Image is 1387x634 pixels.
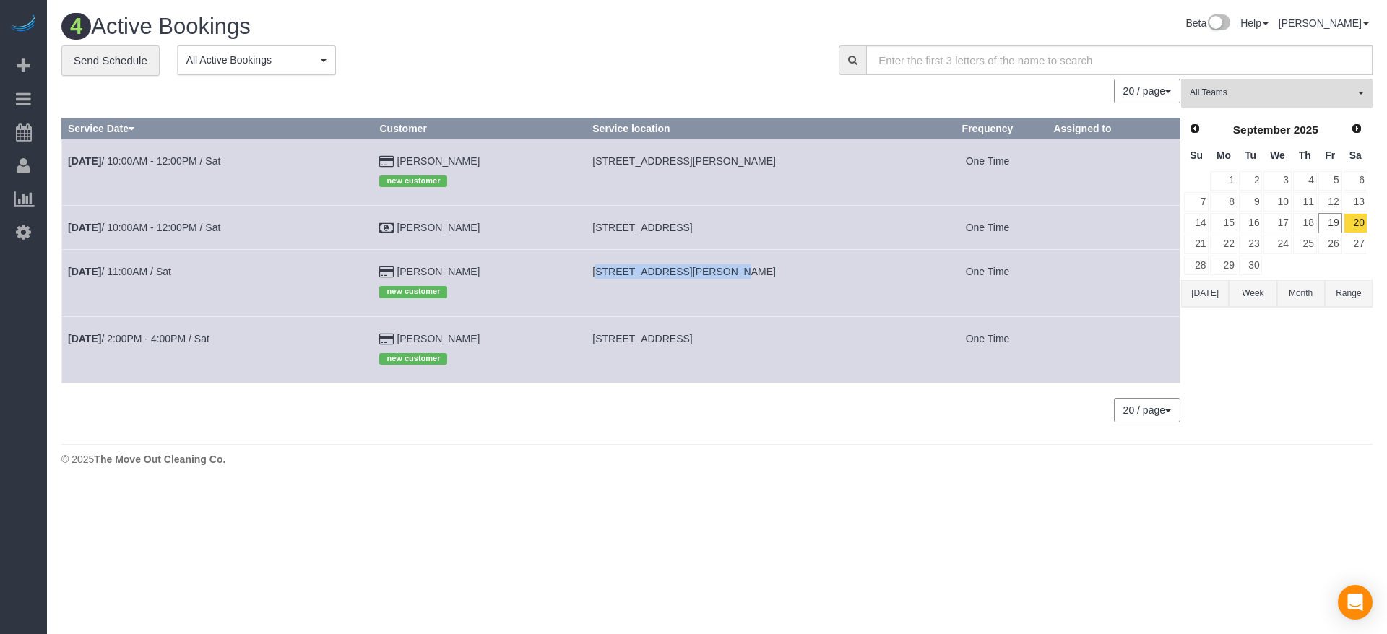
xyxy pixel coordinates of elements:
b: [DATE] [68,222,101,233]
span: Tuesday [1245,149,1256,161]
td: Service location [587,250,928,316]
button: Month [1277,280,1325,307]
nav: Pagination navigation [1115,398,1180,422]
span: [STREET_ADDRESS][PERSON_NAME] [592,266,776,277]
a: [DATE]/ 2:00PM - 4:00PM / Sat [68,333,209,344]
nav: Pagination navigation [1115,79,1180,103]
a: [PERSON_NAME] [1279,17,1369,29]
a: [DATE]/ 11:00AM / Sat [68,266,171,277]
h1: Active Bookings [61,14,707,39]
td: Service location [587,139,928,205]
span: Saturday [1349,149,1362,161]
span: Next [1351,123,1362,134]
a: 23 [1239,235,1263,254]
a: 22 [1210,235,1237,254]
button: All Active Bookings [177,45,336,75]
a: [PERSON_NAME] [397,222,480,233]
a: 20 [1344,213,1367,233]
a: [PERSON_NAME] [397,155,480,167]
a: 15 [1210,213,1237,233]
th: Customer [373,118,587,139]
ol: All Teams [1181,79,1373,101]
a: 17 [1263,213,1291,233]
td: Customer [373,206,587,250]
a: 13 [1344,192,1367,212]
button: Range [1325,280,1373,307]
td: Frequency [928,316,1047,383]
td: Service location [587,316,928,383]
span: [STREET_ADDRESS] [592,333,692,344]
button: 20 / page [1114,398,1180,422]
span: [STREET_ADDRESS] [592,222,692,233]
a: Beta [1185,17,1230,29]
span: Sunday [1190,149,1203,161]
button: 20 / page [1114,79,1180,103]
td: Customer [373,139,587,205]
a: 4 [1293,171,1317,191]
a: 5 [1318,171,1342,191]
a: 12 [1318,192,1342,212]
td: Assigned to [1047,316,1180,383]
div: © 2025 [61,452,1373,466]
a: 11 [1293,192,1317,212]
a: 30 [1239,256,1263,275]
div: Open Intercom Messenger [1338,585,1373,620]
span: new customer [379,353,447,365]
th: Assigned to [1047,118,1180,139]
input: Enter the first 3 letters of the name to search [866,45,1373,75]
span: new customer [379,286,447,298]
span: Monday [1217,149,1231,161]
a: 3 [1263,171,1291,191]
b: [DATE] [68,266,101,277]
td: Frequency [928,206,1047,250]
td: Schedule date [62,206,373,250]
button: [DATE] [1181,280,1229,307]
a: [DATE]/ 10:00AM - 12:00PM / Sat [68,222,220,233]
a: 10 [1263,192,1291,212]
td: Schedule date [62,250,373,316]
span: September [1233,123,1291,136]
img: Automaid Logo [9,14,38,35]
a: 18 [1293,213,1317,233]
a: 9 [1239,192,1263,212]
a: 6 [1344,171,1367,191]
a: 7 [1184,192,1209,212]
img: New interface [1206,14,1230,33]
i: Credit Card Payment [379,334,394,344]
span: Wednesday [1270,149,1285,161]
span: All Active Bookings [186,53,317,67]
a: 27 [1344,235,1367,254]
i: Check Payment [379,223,394,233]
span: Prev [1189,123,1201,134]
a: 26 [1318,235,1342,254]
button: Week [1229,280,1276,307]
span: [STREET_ADDRESS][PERSON_NAME] [592,155,776,167]
button: All Teams [1181,79,1373,108]
a: Next [1347,119,1367,139]
th: Service Date [62,118,373,139]
a: [PERSON_NAME] [397,266,480,277]
i: Credit Card Payment [379,157,394,167]
span: new customer [379,175,447,187]
span: Friday [1325,149,1335,161]
td: Customer [373,316,587,383]
td: Frequency [928,250,1047,316]
th: Service location [587,118,928,139]
b: [DATE] [68,333,101,344]
strong: The Move Out Cleaning Co. [94,453,225,465]
td: Frequency [928,139,1047,205]
b: [DATE] [68,155,101,167]
span: All Teams [1190,87,1354,99]
a: 28 [1184,256,1209,275]
span: Thursday [1299,149,1311,161]
a: 14 [1184,213,1209,233]
a: 2 [1239,171,1263,191]
a: 19 [1318,213,1342,233]
td: Service location [587,206,928,250]
span: 4 [61,13,91,40]
a: [DATE]/ 10:00AM - 12:00PM / Sat [68,155,220,167]
a: 8 [1210,192,1237,212]
a: 1 [1210,171,1237,191]
a: 21 [1184,235,1209,254]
